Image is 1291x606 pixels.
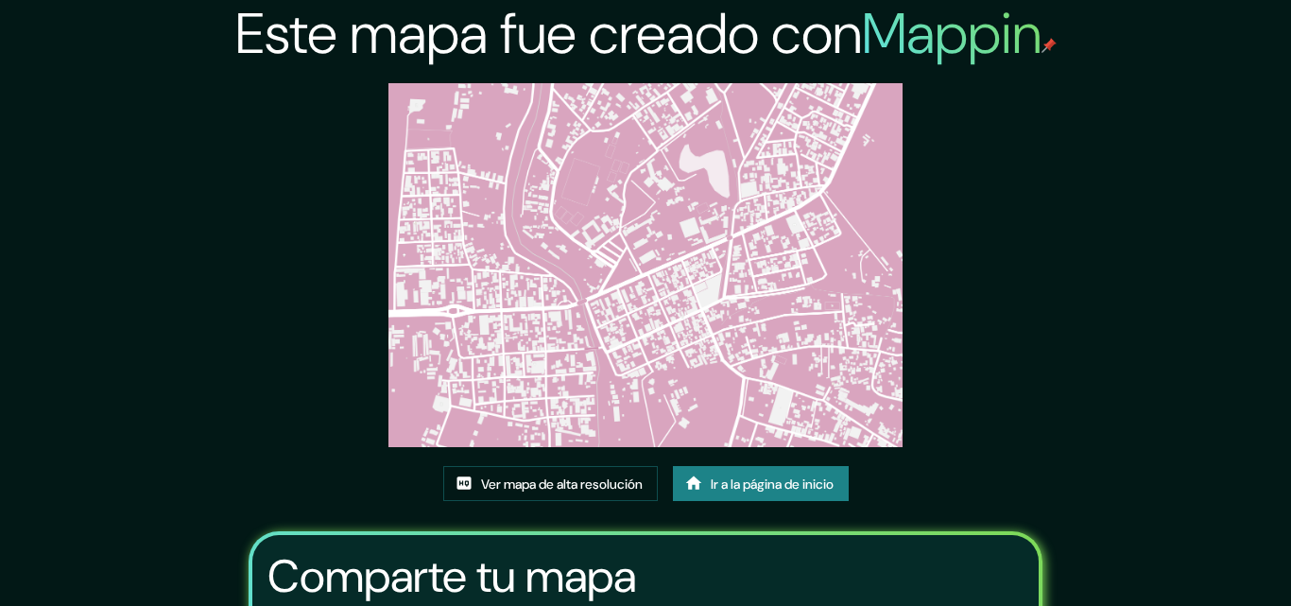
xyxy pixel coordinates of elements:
[481,476,643,493] font: Ver mapa de alta resolución
[711,476,834,493] font: Ir a la página de inicio
[388,83,903,447] img: created-map
[1123,532,1270,585] iframe: Help widget launcher
[673,466,849,502] a: Ir a la página de inicio
[443,466,658,502] a: Ver mapa de alta resolución
[1041,38,1057,53] img: pin de mapeo
[267,546,636,606] font: Comparte tu mapa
